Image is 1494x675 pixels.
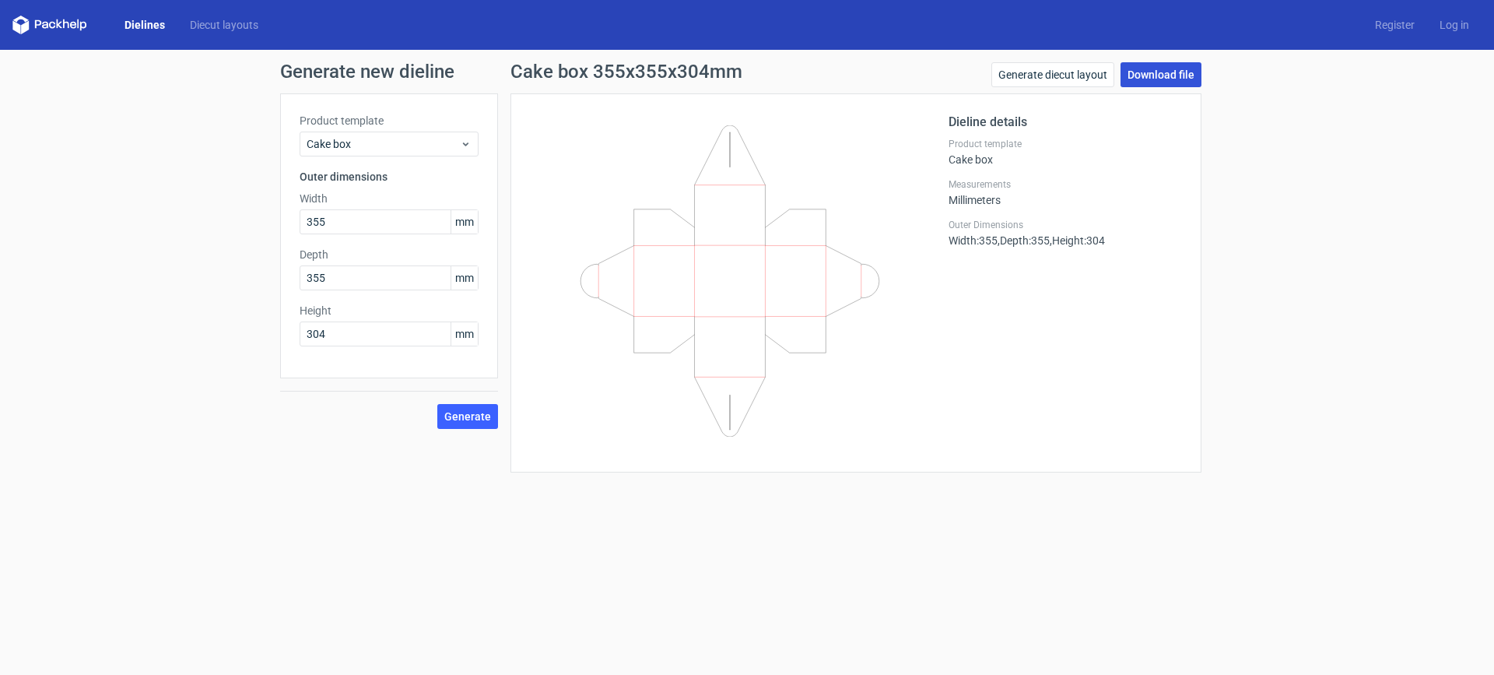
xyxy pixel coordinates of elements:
h2: Dieline details [949,113,1182,132]
span: mm [451,322,478,346]
div: Cake box [949,138,1182,166]
a: Generate diecut layout [991,62,1114,87]
a: Diecut layouts [177,17,271,33]
label: Width [300,191,479,206]
label: Depth [300,247,479,262]
span: Cake box [307,136,460,152]
label: Outer Dimensions [949,219,1182,231]
a: Log in [1427,17,1482,33]
a: Download file [1120,62,1201,87]
span: Width : 355 [949,234,998,247]
span: mm [451,210,478,234]
a: Register [1362,17,1427,33]
button: Generate [437,404,498,429]
label: Product template [949,138,1182,150]
label: Product template [300,113,479,128]
label: Height [300,303,479,318]
span: Generate [444,411,491,422]
span: , Depth : 355 [998,234,1050,247]
a: Dielines [112,17,177,33]
div: Millimeters [949,178,1182,206]
h1: Generate new dieline [280,62,1214,81]
h3: Outer dimensions [300,169,479,185]
label: Measurements [949,178,1182,191]
span: , Height : 304 [1050,234,1105,247]
span: mm [451,266,478,290]
h1: Cake box 355x355x304mm [510,62,742,81]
